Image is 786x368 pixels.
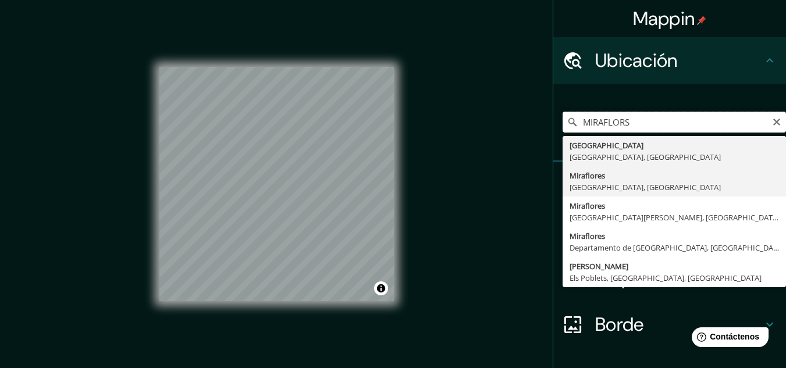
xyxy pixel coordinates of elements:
[563,112,786,133] input: Elige tu ciudad o zona
[553,301,786,348] div: Borde
[553,37,786,84] div: Ubicación
[633,6,695,31] font: Mappin
[570,201,605,211] font: Miraflores
[570,261,628,271] font: [PERSON_NAME]
[553,255,786,301] div: Disposición
[570,140,643,151] font: [GEOGRAPHIC_DATA]
[570,170,605,181] font: Miraflores
[553,162,786,208] div: Patas
[570,273,762,283] font: Els Poblets, [GEOGRAPHIC_DATA], [GEOGRAPHIC_DATA]
[772,116,781,127] button: Claro
[159,67,394,301] canvas: Mapa
[682,323,773,355] iframe: Lanzador de widgets de ayuda
[570,231,605,241] font: Miraflores
[553,208,786,255] div: Estilo
[595,48,678,73] font: Ubicación
[374,281,388,295] button: Activar o desactivar atribución
[697,16,706,25] img: pin-icon.png
[570,182,721,192] font: [GEOGRAPHIC_DATA], [GEOGRAPHIC_DATA]
[595,312,644,337] font: Borde
[570,152,721,162] font: [GEOGRAPHIC_DATA], [GEOGRAPHIC_DATA]
[570,242,784,253] font: Departamento de [GEOGRAPHIC_DATA], [GEOGRAPHIC_DATA]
